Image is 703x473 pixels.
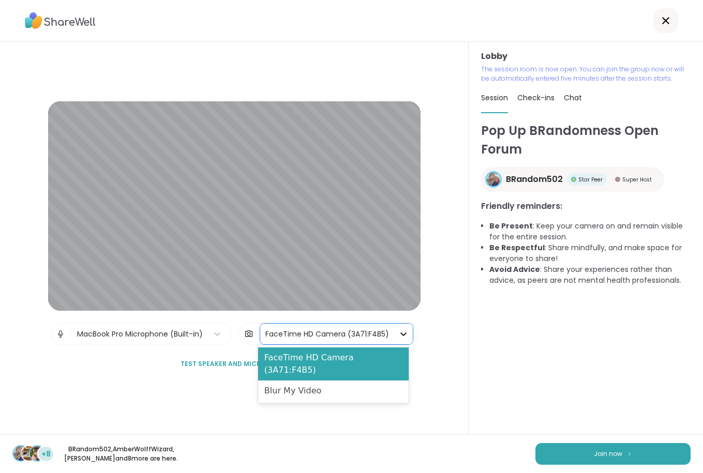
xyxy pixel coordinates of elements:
[265,329,389,340] div: FaceTime HD Camera (3A71:F4B5)
[481,93,508,103] span: Session
[489,264,540,274] b: Avoid Advice
[489,242,545,253] b: Be Respectful
[564,93,582,103] span: Chat
[63,445,179,463] p: BRandom502 , AmberWolffWizard , [PERSON_NAME] and 8 more are here.
[615,177,620,182] img: Super Host
[258,347,409,380] div: FaceTime HD Camera (3A71:F4B5)
[30,446,44,461] img: Adrienne_QueenOfTheDawn
[481,167,664,192] a: BRandom502BRandom502Star PeerStar PeerSuper HostSuper Host
[622,176,652,184] span: Super Host
[176,353,292,375] button: Test speaker and microphone
[56,324,65,344] img: Microphone
[487,173,500,186] img: BRandom502
[578,176,603,184] span: Star Peer
[626,451,633,456] img: ShareWell Logomark
[481,50,691,63] h3: Lobby
[13,446,28,461] img: BRandom502
[22,446,36,461] img: AmberWolffWizard
[489,264,691,286] li: : Share your experiences rather than advice, as peers are not mental health professionals.
[481,200,691,212] h3: Friendly reminders:
[489,242,691,264] li: : Share mindfully, and make space for everyone to share!
[481,65,691,83] p: The session room is now open. You can join the group now or will be automatically entered five mi...
[481,121,691,159] h1: Pop Up BRandomness Open Forum
[489,221,691,242] li: : Keep your camera on and remain visible for the entire session.
[506,173,563,186] span: BRandom502
[517,93,555,103] span: Check-ins
[594,449,622,459] span: Join now
[25,9,96,33] img: ShareWell Logo
[258,324,260,344] span: |
[535,443,691,465] button: Join now
[571,177,576,182] img: Star Peer
[181,359,288,369] span: Test speaker and microphone
[77,329,203,340] div: MacBook Pro Microphone (Built-in)
[41,449,51,460] span: +8
[258,380,409,401] div: Blur My Video
[69,324,72,344] span: |
[489,221,533,231] b: Be Present
[244,324,253,344] img: Camera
